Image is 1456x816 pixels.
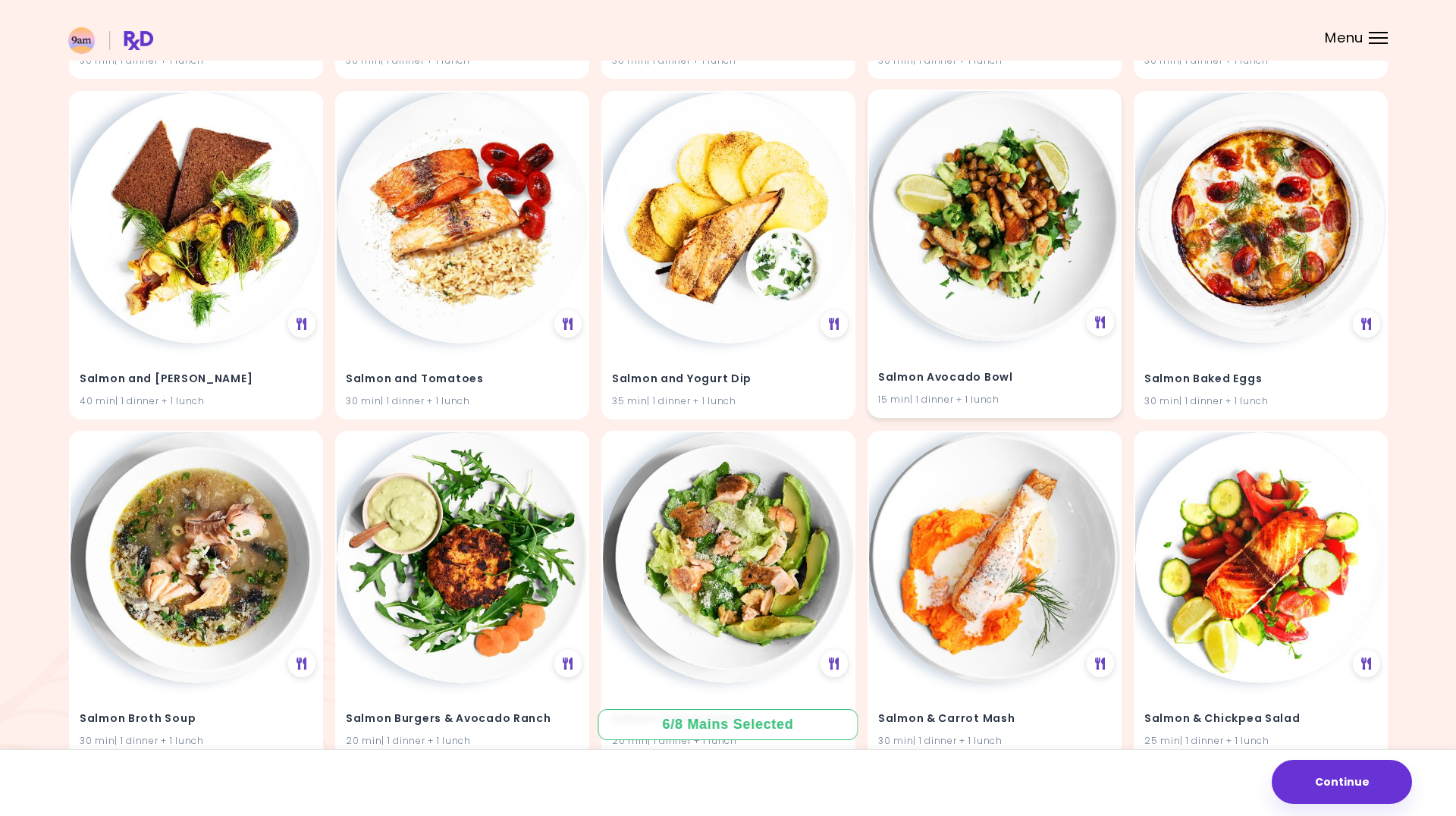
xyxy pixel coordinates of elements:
div: See Meal Plan [1087,650,1114,677]
div: 40 min | 1 dinner + 1 lunch [80,394,312,408]
div: 30 min | 1 dinner + 1 lunch [346,394,579,408]
div: See Meal Plan [821,650,848,677]
div: 20 min | 1 dinner + 1 lunch [612,734,845,749]
h4: Salmon Baked Eggs [1144,366,1377,391]
button: Continue [1272,760,1412,804]
div: 30 min | 1 dinner + 1 lunch [612,54,845,68]
h4: Salmon Avocado Bowl [878,365,1111,389]
h4: Salmon and Leeks [80,366,312,391]
div: 15 min | 1 dinner + 1 lunch [878,392,1111,406]
div: See Meal Plan [554,310,582,337]
span: Menu [1325,31,1363,45]
div: 30 min | 1 dinner + 1 lunch [878,734,1111,749]
div: 30 min | 1 dinner + 1 lunch [346,54,579,68]
h4: Salmon & Carrot Mash [878,707,1111,731]
div: 30 min | 1 dinner + 1 lunch [80,54,312,68]
div: See Meal Plan [288,650,315,677]
div: See Meal Plan [821,310,848,337]
div: 20 min | 1 dinner + 1 lunch [346,734,579,749]
div: 25 min | 1 dinner + 1 lunch [1144,734,1377,749]
div: See Meal Plan [288,310,315,337]
div: See Meal Plan [1087,309,1114,336]
h4: Salmon Burgers & Avocado Ranch [346,707,579,731]
h4: Salmon and Yogurt Dip [612,366,845,391]
h4: Salmon Broth Soup [80,707,312,731]
div: 30 min | 1 dinner + 1 lunch [1144,394,1377,408]
div: See Meal Plan [1353,310,1380,337]
div: 30 min | 1 dinner + 1 lunch [1144,54,1377,68]
div: See Meal Plan [554,650,582,677]
img: RxDiet [68,27,153,54]
h4: Salmon Caesar Salad [612,707,845,731]
div: 35 min | 1 dinner + 1 lunch [612,394,845,408]
div: 6 / 8 Mains Selected [651,715,805,734]
div: 30 min | 1 dinner + 1 lunch [80,734,312,749]
h4: Salmon & Chickpea Salad [1144,707,1377,731]
div: 30 min | 1 dinner + 1 lunch [878,54,1111,68]
h4: Salmon and Tomatoes [346,366,579,391]
div: See Meal Plan [1353,650,1380,677]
